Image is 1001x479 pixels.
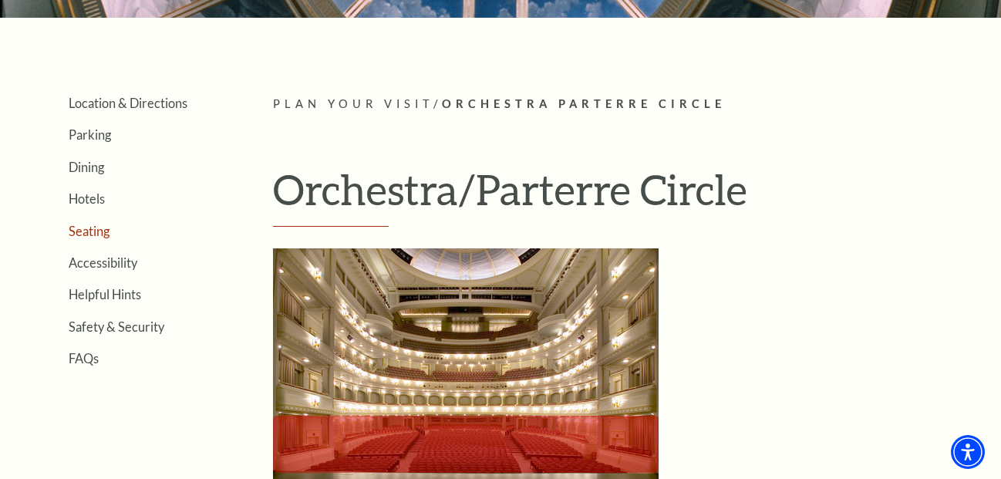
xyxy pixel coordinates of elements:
p: / [273,95,979,114]
a: Hotels [69,191,105,206]
a: Safety & Security [69,319,164,334]
a: Location & Directions [69,96,187,110]
a: Seating [69,224,110,238]
h1: Orchestra/Parterre Circle [273,164,979,228]
a: Orchestra/Parterre Circle Seating Map - open in a new tab [273,359,659,377]
a: Accessibility [69,255,137,270]
a: Helpful Hints [69,287,141,302]
a: FAQs [69,351,99,366]
div: Accessibility Menu [951,435,985,469]
a: Parking [69,127,111,142]
a: Dining [69,160,104,174]
span: Orchestra Parterre Circle [442,97,726,110]
span: Plan Your Visit [273,97,433,110]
